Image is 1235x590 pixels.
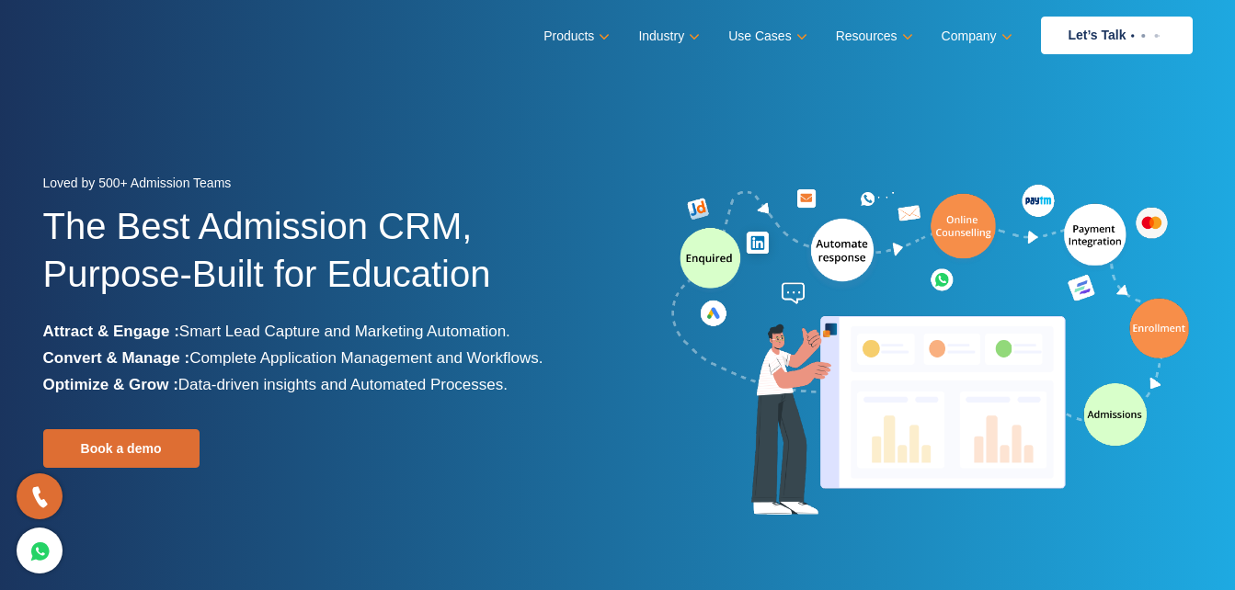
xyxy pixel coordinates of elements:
[942,23,1009,50] a: Company
[638,23,696,50] a: Industry
[669,180,1193,523] img: admission-software-home-page-header
[43,323,179,340] b: Attract & Engage :
[43,170,604,202] div: Loved by 500+ Admission Teams
[189,349,543,367] span: Complete Application Management and Workflows.
[728,23,803,50] a: Use Cases
[43,376,178,393] b: Optimize & Grow :
[179,323,510,340] span: Smart Lead Capture and Marketing Automation.
[43,202,604,318] h1: The Best Admission CRM, Purpose-Built for Education
[543,23,606,50] a: Products
[836,23,909,50] a: Resources
[1041,17,1193,54] a: Let’s Talk
[43,429,200,468] a: Book a demo
[43,349,190,367] b: Convert & Manage :
[178,376,508,393] span: Data-driven insights and Automated Processes.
